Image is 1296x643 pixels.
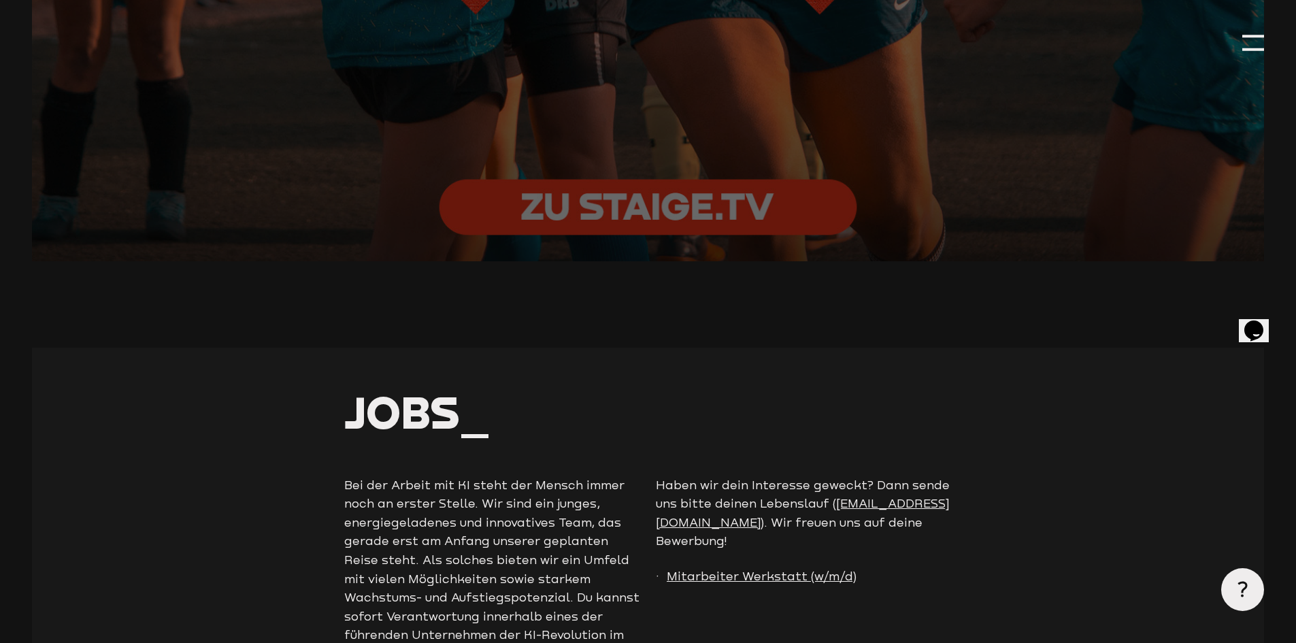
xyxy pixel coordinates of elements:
iframe: chat widget [1239,301,1282,342]
a: Mitarbeiter Werkstatt (w/m/d) [667,570,857,583]
span: Jobs_ [344,385,491,438]
p: Haben wir dein Interesse geweckt? Dann sende uns bitte deinen Lebenslauf ( ). Wir freuen uns auf ... [656,476,952,551]
a: [EMAIL_ADDRESS][DOMAIN_NAME] [656,497,949,529]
